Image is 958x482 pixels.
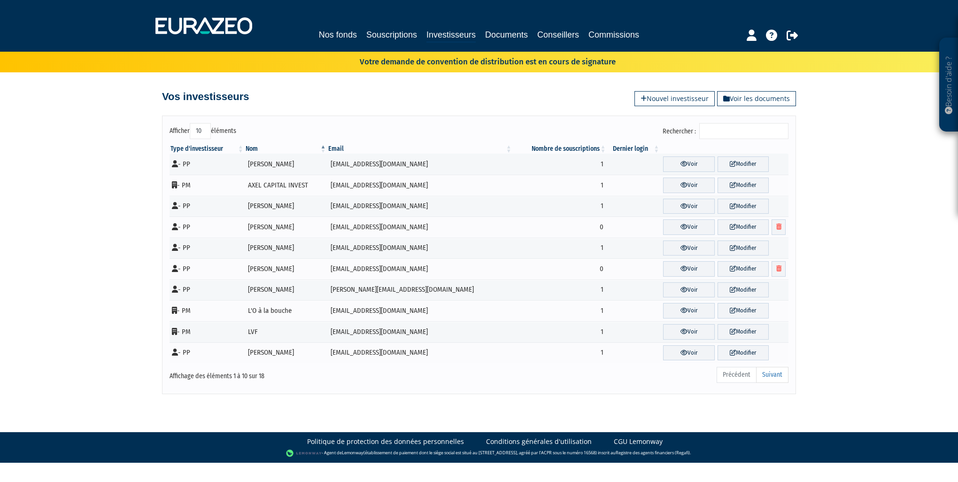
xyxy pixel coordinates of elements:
[327,154,513,175] td: [EMAIL_ADDRESS][DOMAIN_NAME]
[307,437,464,446] a: Politique de protection des données personnelles
[170,123,236,139] label: Afficher éléments
[327,238,513,259] td: [EMAIL_ADDRESS][DOMAIN_NAME]
[327,280,513,301] td: [PERSON_NAME][EMAIL_ADDRESS][DOMAIN_NAME]
[342,450,363,456] a: Lemonway
[513,144,607,154] th: Nombre de souscriptions : activer pour trier la colonne par ordre croissant
[327,144,513,154] th: Email : activer pour trier la colonne par ordre croissant
[772,219,786,235] a: Supprimer
[614,437,663,446] a: CGU Lemonway
[245,258,327,280] td: [PERSON_NAME]
[245,300,327,321] td: L'O à la bouche
[366,28,417,41] a: Souscriptions
[245,342,327,364] td: [PERSON_NAME]
[663,219,714,235] a: Voir
[718,156,769,172] a: Modifier
[327,321,513,342] td: [EMAIL_ADDRESS][DOMAIN_NAME]
[772,261,786,277] a: Supprimer
[327,196,513,217] td: [EMAIL_ADDRESS][DOMAIN_NAME]
[513,280,607,301] td: 1
[332,54,616,68] p: Votre demande de convention de distribution est en cours de signature
[616,450,690,456] a: Registre des agents financiers (Regafi)
[718,261,769,277] a: Modifier
[170,238,245,259] td: - PP
[485,28,528,41] a: Documents
[756,367,788,383] a: Suivant
[663,178,714,193] a: Voir
[190,123,211,139] select: Afficheréléments
[327,300,513,321] td: [EMAIL_ADDRESS][DOMAIN_NAME]
[245,154,327,175] td: [PERSON_NAME]
[327,175,513,196] td: [EMAIL_ADDRESS][DOMAIN_NAME]
[717,91,796,106] a: Voir les documents
[943,43,954,127] p: Besoin d'aide ?
[663,123,788,139] label: Rechercher :
[170,258,245,280] td: - PP
[170,342,245,364] td: - PP
[170,217,245,238] td: - PP
[663,156,714,172] a: Voir
[718,345,769,361] a: Modifier
[245,321,327,342] td: LVF
[245,217,327,238] td: [PERSON_NAME]
[162,91,249,102] h4: Vos investisseurs
[286,449,322,458] img: logo-lemonway.png
[9,449,949,458] div: - Agent de (établissement de paiement dont le siège social est situé au [STREET_ADDRESS], agréé p...
[588,28,639,41] a: Commissions
[245,144,327,154] th: Nom : activer pour trier la colonne par ordre d&eacute;croissant
[663,199,714,214] a: Voir
[486,437,592,446] a: Conditions générales d'utilisation
[513,238,607,259] td: 1
[170,300,245,321] td: - PM
[245,280,327,301] td: [PERSON_NAME]
[718,178,769,193] a: Modifier
[699,123,788,139] input: Rechercher :
[245,175,327,196] td: AXEL CAPITAL INVEST
[634,91,715,106] a: Nouvel investisseur
[170,196,245,217] td: - PP
[663,261,714,277] a: Voir
[513,321,607,342] td: 1
[663,324,714,340] a: Voir
[327,258,513,280] td: [EMAIL_ADDRESS][DOMAIN_NAME]
[663,241,714,256] a: Voir
[170,154,245,175] td: - PP
[660,144,788,154] th: &nbsp;
[718,241,769,256] a: Modifier
[513,175,607,196] td: 1
[327,342,513,364] td: [EMAIL_ADDRESS][DOMAIN_NAME]
[718,303,769,319] a: Modifier
[319,28,357,41] a: Nos fonds
[513,258,607,280] td: 0
[245,238,327,259] td: [PERSON_NAME]
[170,280,245,301] td: - PP
[718,282,769,298] a: Modifier
[513,154,607,175] td: 1
[170,321,245,342] td: - PM
[513,300,607,321] td: 1
[663,303,714,319] a: Voir
[537,28,579,41] a: Conseillers
[170,366,419,381] div: Affichage des éléments 1 à 10 sur 18
[513,196,607,217] td: 1
[718,219,769,235] a: Modifier
[607,144,660,154] th: Dernier login : activer pour trier la colonne par ordre croissant
[663,282,714,298] a: Voir
[155,17,252,34] img: 1732889491-logotype_eurazeo_blanc_rvb.png
[426,28,476,43] a: Investisseurs
[245,196,327,217] td: [PERSON_NAME]
[718,324,769,340] a: Modifier
[718,199,769,214] a: Modifier
[663,345,714,361] a: Voir
[170,175,245,196] td: - PM
[513,342,607,364] td: 1
[170,144,245,154] th: Type d'investisseur : activer pour trier la colonne par ordre croissant
[513,217,607,238] td: 0
[327,217,513,238] td: [EMAIL_ADDRESS][DOMAIN_NAME]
